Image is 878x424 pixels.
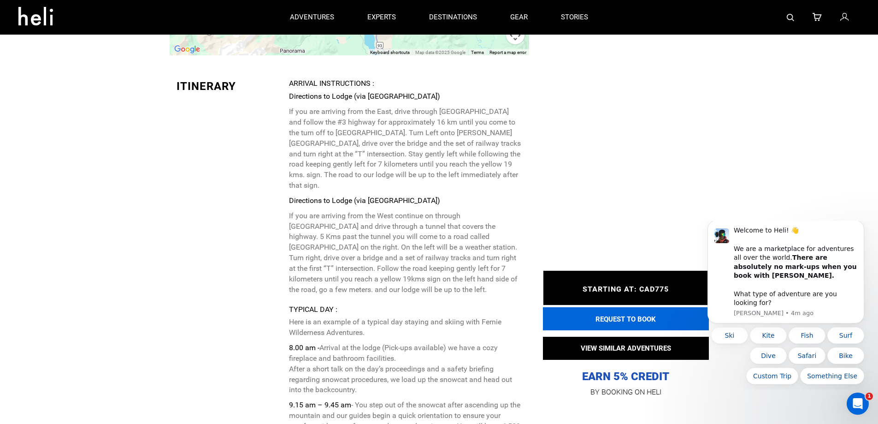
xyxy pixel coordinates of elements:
button: Quick reply: Kite [56,106,93,123]
div: Welcome to Heli! 👋 We are a marketplace for adventures all over the world. What type of adventure... [40,5,164,86]
p: BY BOOKING ON HELI [543,386,709,399]
button: Quick reply: Dive [56,126,93,143]
p: experts [367,12,396,22]
p: Message from Carl, sent 4m ago [40,88,164,96]
button: Quick reply: Something Else [106,147,171,163]
a: Report a map error [489,50,526,55]
iframe: Intercom notifications message [694,221,878,390]
iframe: Intercom live chat [847,393,869,415]
span: 1 [866,393,873,400]
p: EARN 5% CREDIT [543,277,709,384]
button: Quick reply: Surf [134,106,171,123]
span: STARTING AT: CAD775 [583,285,669,293]
strong: Directions to Lodge (via [GEOGRAPHIC_DATA]) [289,196,440,205]
p: Here is an example of a typical day staying and skiing with Fernie Wilderness Adventures. [289,317,522,338]
strong: 9.15 am – 9.45 am [289,400,351,409]
button: REQUEST TO BOOK [543,307,709,330]
a: Terms (opens in new tab) [471,50,484,55]
img: Profile image for Carl [21,7,35,22]
button: Quick reply: Ski [18,106,54,123]
img: Google [172,43,202,55]
p: If you are arriving from the East, drive through [GEOGRAPHIC_DATA] and follow the #3 highway for ... [289,107,522,191]
div: Typical Day : [289,305,522,315]
button: Keyboard shortcuts [370,49,410,56]
div: Arrival Instructions : [289,78,522,89]
button: Map camera controls [506,26,524,44]
a: Open this area in Google Maps (opens a new window) [172,43,202,55]
p: If you are arriving from the West continue on through [GEOGRAPHIC_DATA] and drive through a tunne... [289,211,522,295]
div: Quick reply options [14,106,171,163]
b: There are absolutely no mark-ups when you book with [PERSON_NAME]. [40,33,163,58]
img: search-bar-icon.svg [787,14,794,21]
p: Arrival at the lodge (Pick-ups available) we have a cozy fireplace and bathroom facilities. After... [289,343,522,395]
button: Quick reply: Fish [95,106,132,123]
button: Quick reply: Custom Trip [53,147,105,163]
button: Quick reply: Safari [95,126,132,143]
strong: 8.00 am - [289,343,319,352]
p: adventures [290,12,334,22]
span: Map data ©2025 Google [415,50,466,55]
div: Message content [40,5,164,86]
button: Quick reply: Bike [134,126,171,143]
p: destinations [429,12,477,22]
div: Itinerary [177,78,283,94]
button: VIEW SIMILAR ADVENTURES [543,337,709,360]
strong: Directions to Lodge (via [GEOGRAPHIC_DATA]) [289,92,440,101]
